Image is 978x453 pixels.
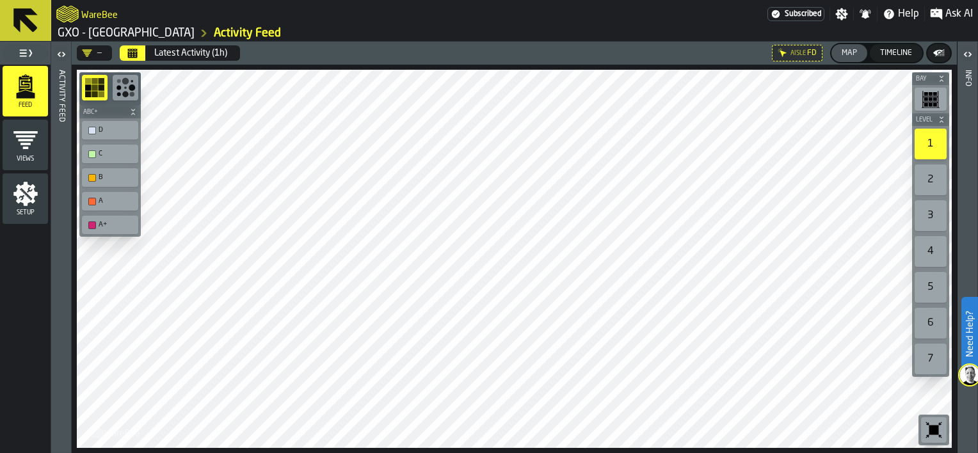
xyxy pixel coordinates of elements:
[925,6,978,22] label: button-toggle-Ask AI
[84,195,136,208] div: A
[870,44,922,62] button: button-Timeline
[958,42,977,453] header: Info
[915,129,947,159] div: 1
[785,10,821,19] span: Subscribed
[56,3,79,26] a: logo-header
[912,72,949,85] button: button-
[52,44,70,67] label: button-toggle-Open
[84,218,136,232] div: A+
[767,7,824,21] div: Menu Subscription
[154,48,227,58] div: Latest Activity (1h)
[81,109,127,116] span: ABC+
[214,26,281,40] a: link-to-/wh/i/ae0cd702-8cb1-4091-b3be-0aee77957c79/feed/fdc57e91-80c9-44dd-92cd-81c982b068f3
[79,213,141,237] div: button-toolbar-undefined
[875,49,917,58] div: Timeline
[51,42,71,453] header: Activity Feed
[58,26,195,40] a: link-to-/wh/i/ae0cd702-8cb1-4091-b3be-0aee77957c79
[767,7,824,21] a: link-to-/wh/i/ae0cd702-8cb1-4091-b3be-0aee77957c79/settings/billing
[830,8,853,20] label: button-toggle-Settings
[924,420,944,440] svg: Reset zoom and position
[912,234,949,269] div: button-toolbar-undefined
[915,236,947,267] div: 4
[147,40,235,66] button: Select date range
[84,123,136,137] div: D
[99,221,134,229] div: A+
[120,45,145,61] button: Select date range Select date range
[912,305,949,341] div: button-toolbar-undefined
[3,173,48,225] li: menu Setup
[912,85,949,113] div: button-toolbar-undefined
[912,341,949,377] div: button-toolbar-undefined
[898,6,919,22] span: Help
[945,6,973,22] span: Ask AI
[912,113,949,126] button: button-
[115,77,136,98] svg: Show Congestion
[912,162,949,198] div: button-toolbar-undefined
[790,50,806,57] div: Aisle
[912,126,949,162] div: button-toolbar-undefined
[84,171,136,184] div: B
[84,77,105,98] svg: Show Congestion
[79,106,141,118] button: button-
[912,269,949,305] div: button-toolbar-undefined
[3,66,48,117] li: menu Feed
[99,126,134,134] div: D
[915,344,947,374] div: 7
[110,72,141,106] div: button-toolbar-undefined
[837,49,862,58] div: Map
[778,48,788,58] div: Hide filter
[79,142,141,166] div: button-toolbar-undefined
[79,189,141,213] div: button-toolbar-undefined
[807,49,817,58] span: FD
[915,308,947,338] div: 6
[878,6,924,22] label: button-toggle-Help
[120,45,240,61] div: Select date range
[915,272,947,303] div: 5
[56,26,515,41] nav: Breadcrumb
[84,147,136,161] div: C
[81,8,118,20] h2: Sub Title
[915,164,947,195] div: 2
[854,8,877,20] label: button-toggle-Notifications
[79,72,110,106] div: button-toolbar-undefined
[3,44,48,62] label: button-toggle-Toggle Full Menu
[79,420,152,445] a: logo-header
[57,67,66,450] div: Activity Feed
[831,44,867,62] button: button-Map
[3,155,48,163] span: Views
[77,45,112,61] div: DropdownMenuValue-
[99,150,134,158] div: C
[963,298,977,370] label: Need Help?
[915,200,947,231] div: 3
[912,198,949,234] div: button-toolbar-undefined
[918,415,949,445] div: button-toolbar-undefined
[3,102,48,109] span: Feed
[79,118,141,142] div: button-toolbar-undefined
[99,173,134,182] div: B
[79,166,141,189] div: button-toolbar-undefined
[959,44,977,67] label: button-toggle-Open
[963,67,972,450] div: Info
[99,197,134,205] div: A
[3,120,48,171] li: menu Views
[3,209,48,216] span: Setup
[927,44,950,62] button: button-
[913,116,935,123] span: Level
[913,75,935,83] span: Bay
[82,48,102,58] div: DropdownMenuValue-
